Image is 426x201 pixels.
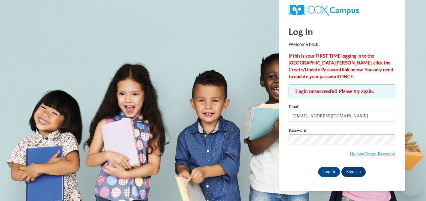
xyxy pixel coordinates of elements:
[289,41,395,48] p: Welcome back!
[318,167,340,177] input: Log In
[289,53,393,79] strong: If this is your FIRST TIME logging in to the [GEOGRAPHIC_DATA][PERSON_NAME], click the Create/Upd...
[289,105,395,111] label: Email
[289,25,395,38] h1: Log In
[289,85,395,98] span: Login unsuccessful! Please try again.
[401,176,421,196] iframe: Button to launch messaging window
[289,5,359,16] img: COX Campus
[350,151,395,156] a: Update/Forgot Password
[341,167,366,177] a: Sign Up
[289,128,395,134] label: Password
[289,5,395,16] a: COX Campus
